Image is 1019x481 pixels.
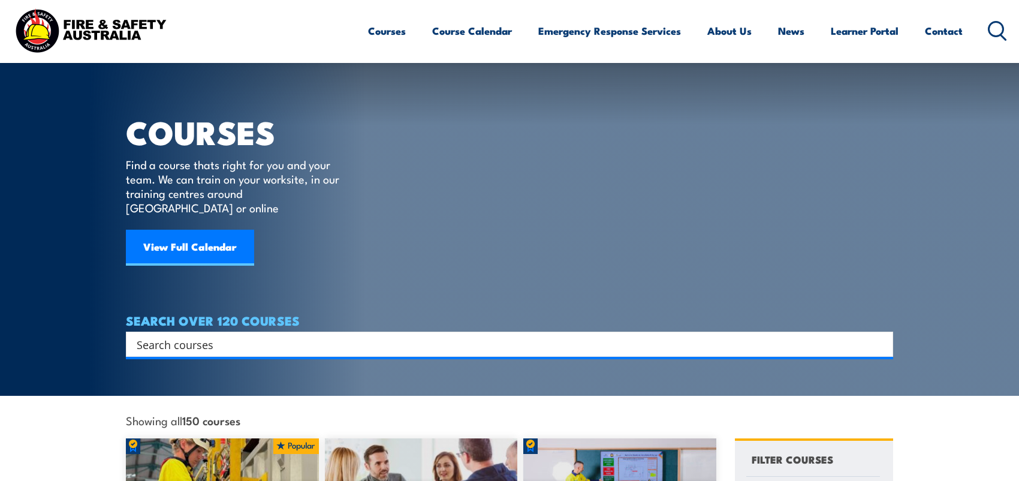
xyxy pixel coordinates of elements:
button: Search magnifier button [872,336,889,353]
a: View Full Calendar [126,230,254,266]
a: Course Calendar [432,15,512,47]
a: Contact [925,15,963,47]
span: Showing all [126,414,240,426]
a: Emergency Response Services [538,15,681,47]
a: Learner Portal [831,15,899,47]
a: Courses [368,15,406,47]
h4: SEARCH OVER 120 COURSES [126,314,893,327]
h4: FILTER COURSES [752,451,833,467]
h1: COURSES [126,118,357,146]
form: Search form [139,336,869,353]
input: Search input [137,335,867,353]
strong: 150 courses [182,412,240,428]
p: Find a course thats right for you and your team. We can train on your worksite, in our training c... [126,157,345,215]
a: News [778,15,804,47]
a: About Us [707,15,752,47]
